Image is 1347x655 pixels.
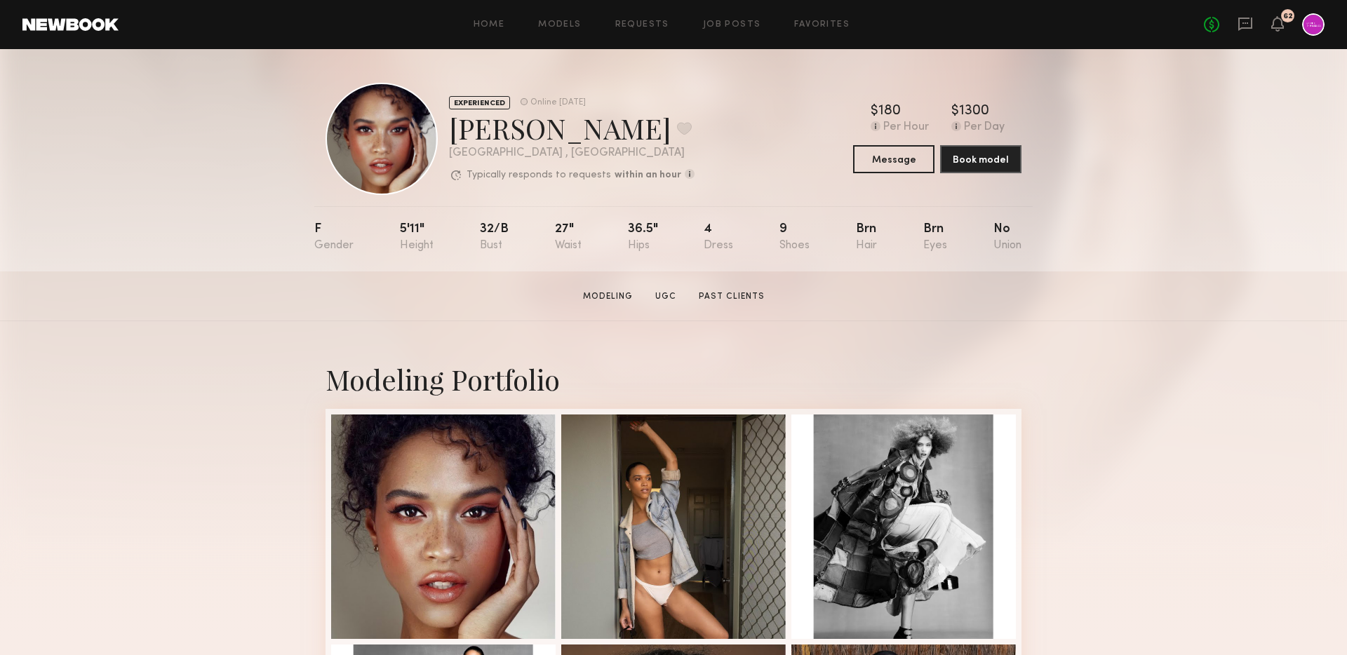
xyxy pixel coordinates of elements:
div: $ [951,104,959,119]
div: 36.5" [628,223,658,252]
div: 4 [704,223,733,252]
div: Per Hour [883,121,929,134]
div: EXPERIENCED [449,96,510,109]
div: $ [871,104,878,119]
b: within an hour [615,170,681,180]
div: 5'11" [400,223,434,252]
div: 180 [878,104,901,119]
div: 9 [779,223,810,252]
div: 1300 [959,104,989,119]
a: Modeling [577,290,638,303]
a: Home [474,20,505,29]
div: [GEOGRAPHIC_DATA] , [GEOGRAPHIC_DATA] [449,147,695,159]
a: Job Posts [703,20,761,29]
div: 32/b [480,223,509,252]
div: Brn [856,223,877,252]
a: Requests [615,20,669,29]
a: Past Clients [693,290,770,303]
div: Online [DATE] [530,98,586,107]
a: Favorites [794,20,850,29]
p: Typically responds to requests [467,170,611,180]
div: F [314,223,354,252]
div: Per Day [964,121,1005,134]
a: UGC [650,290,682,303]
div: 62 [1283,13,1293,20]
div: Modeling Portfolio [326,360,1021,398]
div: [PERSON_NAME] [449,109,695,147]
button: Message [853,145,934,173]
div: No [993,223,1021,252]
div: 27" [555,223,582,252]
button: Book model [940,145,1021,173]
a: Models [538,20,581,29]
div: Brn [923,223,947,252]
